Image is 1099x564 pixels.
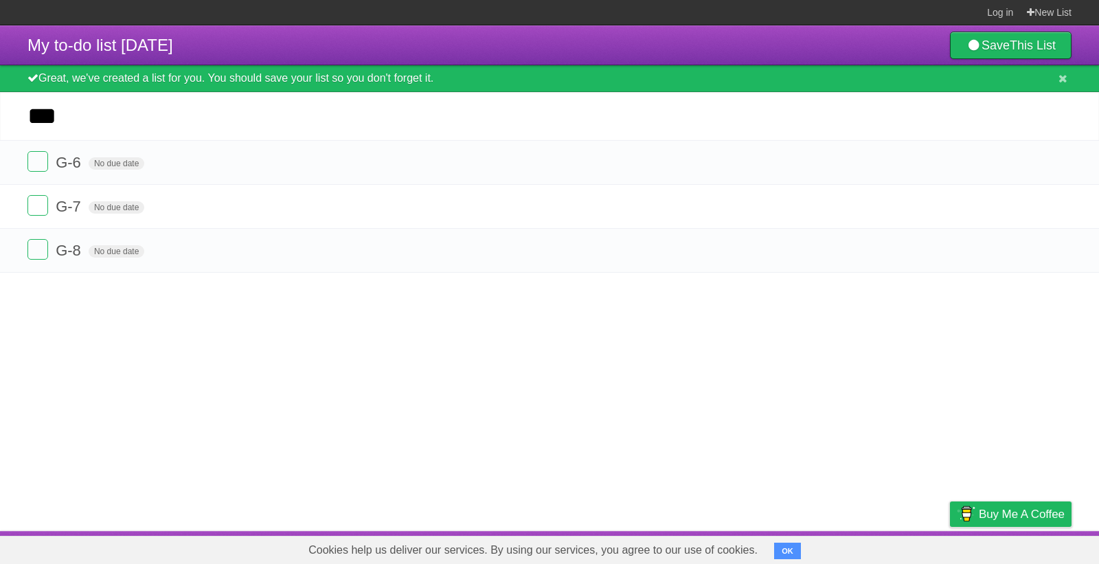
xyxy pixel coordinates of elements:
[56,198,84,215] span: G-7
[56,154,84,171] span: G-6
[774,543,801,559] button: OK
[957,502,975,526] img: Buy me a coffee
[89,201,144,214] span: No due date
[56,242,84,259] span: G-8
[89,245,144,258] span: No due date
[27,151,48,172] label: Done
[27,239,48,260] label: Done
[767,534,796,561] a: About
[813,534,868,561] a: Developers
[950,501,1072,527] a: Buy me a coffee
[89,157,144,170] span: No due date
[27,36,173,54] span: My to-do list [DATE]
[985,534,1072,561] a: Suggest a feature
[27,195,48,216] label: Done
[885,534,916,561] a: Terms
[950,32,1072,59] a: SaveThis List
[932,534,968,561] a: Privacy
[295,537,771,564] span: Cookies help us deliver our services. By using our services, you agree to our use of cookies.
[979,502,1065,526] span: Buy me a coffee
[1010,38,1056,52] b: This List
